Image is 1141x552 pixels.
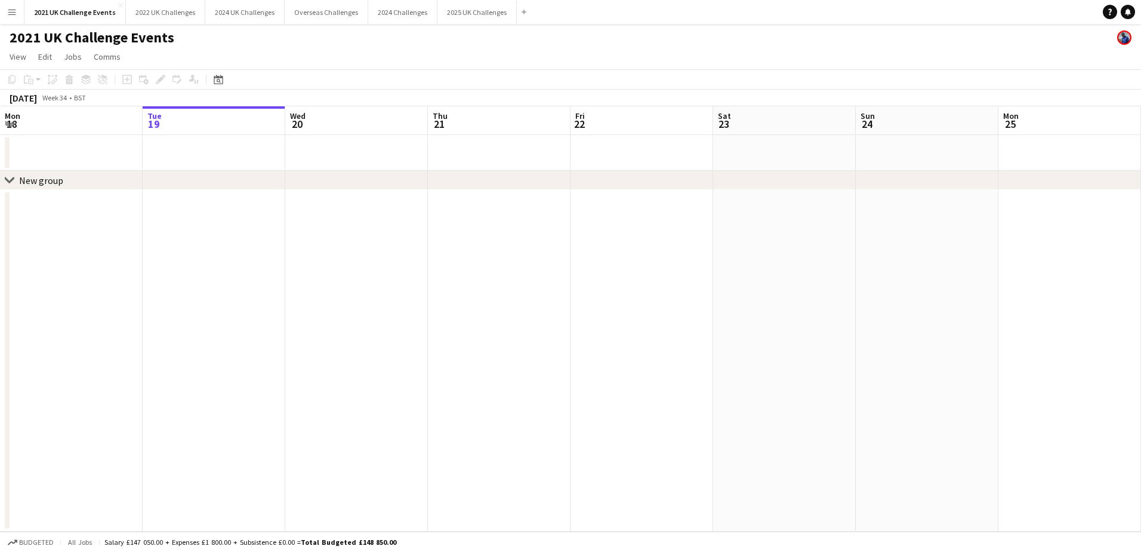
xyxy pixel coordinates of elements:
[861,111,875,121] span: Sun
[10,51,26,62] span: View
[24,1,126,24] button: 2021 UK Challenge Events
[290,111,306,121] span: Wed
[146,117,162,131] span: 19
[39,93,69,102] span: Week 34
[74,93,86,102] div: BST
[104,538,396,547] div: Salary £147 050.00 + Expenses £1 800.00 + Subsistence £0.00 =
[126,1,205,24] button: 2022 UK Challenges
[573,117,585,131] span: 22
[718,111,731,121] span: Sat
[368,1,437,24] button: 2024 Challenges
[38,51,52,62] span: Edit
[89,49,125,65] a: Comms
[301,538,396,547] span: Total Budgeted £148 850.00
[285,1,368,24] button: Overseas Challenges
[1001,117,1019,131] span: 25
[147,111,162,121] span: Tue
[859,117,875,131] span: 24
[64,51,82,62] span: Jobs
[10,92,37,104] div: [DATE]
[19,174,63,186] div: New group
[433,111,448,121] span: Thu
[575,111,585,121] span: Fri
[437,1,517,24] button: 2025 UK Challenges
[10,29,174,47] h1: 2021 UK Challenge Events
[19,538,54,547] span: Budgeted
[66,538,94,547] span: All jobs
[33,49,57,65] a: Edit
[288,117,306,131] span: 20
[94,51,121,62] span: Comms
[1117,30,1131,45] app-user-avatar: Andy Baker
[5,49,31,65] a: View
[3,117,20,131] span: 18
[431,117,448,131] span: 21
[6,536,55,549] button: Budgeted
[205,1,285,24] button: 2024 UK Challenges
[59,49,87,65] a: Jobs
[716,117,731,131] span: 23
[1003,111,1019,121] span: Mon
[5,111,20,121] span: Mon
